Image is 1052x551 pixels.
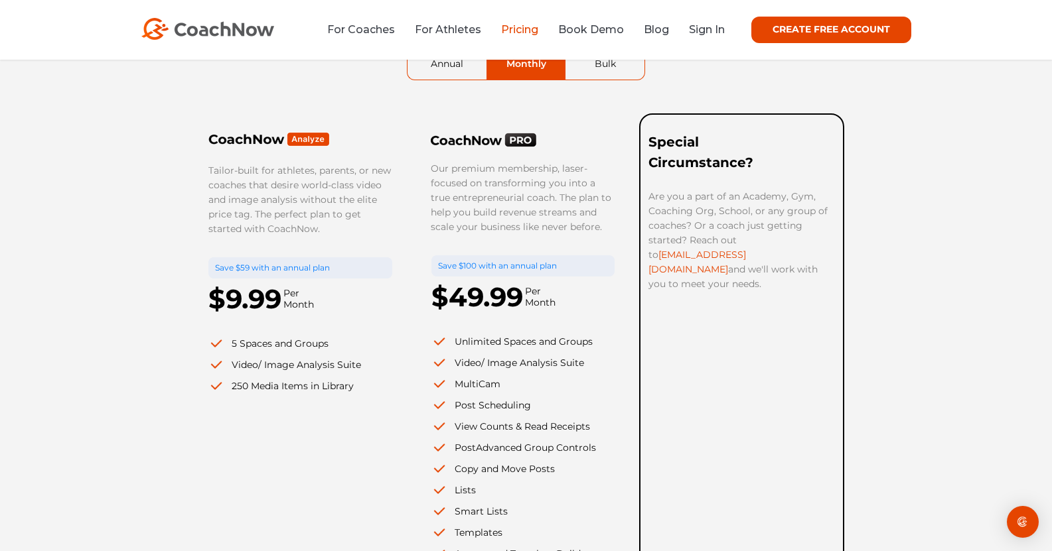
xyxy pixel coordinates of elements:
[558,23,624,36] a: Book Demo
[208,336,392,351] li: 5 Spaces and Groups
[415,23,481,36] a: For Athletes
[327,23,395,36] a: For Coaches
[431,276,523,318] p: $49.99
[431,377,615,391] li: MultiCam
[208,257,392,278] div: Save $59 with an annual plan
[431,440,615,455] li: PostAdvanced Group Controls
[431,161,614,234] p: Our premium membership, laser-focused on transforming you into a true entrepreneurial coach. The ...
[431,461,615,476] li: Copy and Move Posts
[208,379,392,393] li: 250 Media Items in Library
[208,357,392,372] li: Video/ Image Analysis Suite
[431,504,615,519] li: Smart Lists
[487,48,565,80] a: Monthly
[565,48,644,80] a: Bulk
[141,18,274,40] img: CoachNow Logo
[408,48,487,80] a: Annual
[208,132,330,147] img: Frame
[1007,506,1039,538] div: Open Intercom Messenger
[648,249,746,275] a: [EMAIL_ADDRESS][DOMAIN_NAME]
[523,286,556,308] span: Per Month
[431,483,615,497] li: Lists
[208,278,281,320] p: $9.99
[431,525,615,540] li: Templates
[281,288,314,310] span: Per Month
[648,134,753,170] strong: Special Circumstance?
[644,23,669,36] a: Blog
[208,163,392,236] p: Tailor-built for athletes, parents, or new coaches that desire world-class video and image analys...
[431,133,537,147] img: Pro Logo Black
[689,23,725,36] a: Sign In
[751,17,911,43] a: CREATE FREE ACCOUNT
[648,189,832,291] p: Are you a part of an Academy, Gym, Coaching Org, School, or any group of coaches? Or a coach just...
[431,398,615,412] li: Post Scheduling
[431,334,615,349] li: Unlimited Spaces and Groups
[431,355,615,370] li: Video/ Image Analysis Suite
[431,419,615,434] li: View Counts & Read Receipts
[431,255,615,276] div: Save $100 with an annual plan
[501,23,538,36] a: Pricing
